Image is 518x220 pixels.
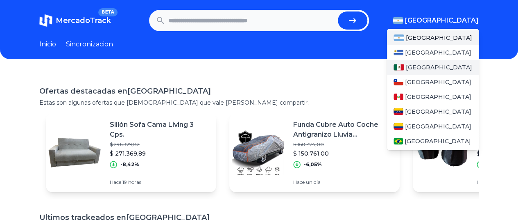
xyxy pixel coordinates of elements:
a: Uruguay[GEOGRAPHIC_DATA] [387,45,479,60]
p: $ 150.761,00 [293,149,393,158]
p: Estas son algunas ofertas que [DEMOGRAPHIC_DATA] que vale [PERSON_NAME] compartir. [39,99,479,107]
span: [GEOGRAPHIC_DATA] [405,78,471,86]
span: [GEOGRAPHIC_DATA] [405,16,479,25]
a: Argentina[GEOGRAPHIC_DATA] [387,30,479,45]
a: Brasil[GEOGRAPHIC_DATA] [387,134,479,149]
img: Featured image [413,124,470,181]
p: Hace un día [293,179,393,186]
span: [GEOGRAPHIC_DATA] [405,108,471,116]
img: Colombia [394,123,403,130]
a: Venezuela[GEOGRAPHIC_DATA] [387,104,479,119]
a: Featured imageSillón Sofa Cama Living 3 Cps.$ 296.329,82$ 271.369,89-8,42%Hace 19 horas [46,113,216,192]
img: Venezuela [394,108,403,115]
a: Inicio [39,39,56,49]
img: Uruguay [394,49,403,56]
a: Featured imageFunda Cubre Auto Coche Antigranizo Lluvia [GEOGRAPHIC_DATA] - Talle S$ 160.474,00$ ... [229,113,400,192]
p: -8,42% [120,161,139,168]
img: MercadoTrack [39,14,52,27]
span: [GEOGRAPHIC_DATA] [406,63,472,71]
a: Peru[GEOGRAPHIC_DATA] [387,89,479,104]
img: Peru [394,94,403,100]
span: MercadoTrack [56,16,111,25]
span: [GEOGRAPHIC_DATA] [405,48,471,57]
p: $ 271.369,89 [110,149,210,158]
img: Chile [394,79,403,85]
p: -6,05% [304,161,322,168]
p: $ 160.474,00 [293,141,393,148]
h1: Ofertas destacadas en [GEOGRAPHIC_DATA] [39,85,479,97]
p: Hace 19 horas [110,179,210,186]
img: Brasil [394,138,403,144]
p: Sillón Sofa Cama Living 3 Cps. [110,120,210,140]
a: MercadoTrackBETA [39,14,111,27]
span: [GEOGRAPHIC_DATA] [405,93,471,101]
img: Argentina [393,17,403,24]
img: Featured image [229,124,287,181]
p: $ 296.329,82 [110,141,210,148]
button: [GEOGRAPHIC_DATA] [393,16,479,25]
img: Argentina [394,34,404,41]
span: [GEOGRAPHIC_DATA] [405,137,471,145]
a: Chile[GEOGRAPHIC_DATA] [387,75,479,89]
a: Mexico[GEOGRAPHIC_DATA] [387,60,479,75]
p: Funda Cubre Auto Coche Antigranizo Lluvia [GEOGRAPHIC_DATA] - Talle S [293,120,393,140]
span: [GEOGRAPHIC_DATA] [405,122,471,131]
img: Mexico [394,64,404,71]
span: [GEOGRAPHIC_DATA] [406,34,472,42]
span: BETA [98,8,118,16]
a: Colombia[GEOGRAPHIC_DATA] [387,119,479,134]
a: Sincronizacion [66,39,113,49]
img: Featured image [46,124,103,181]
